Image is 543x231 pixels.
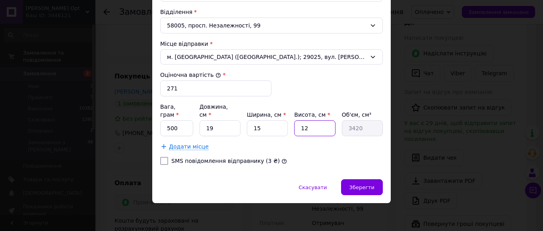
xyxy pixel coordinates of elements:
label: SMS повідомлення відправнику (3 ₴) [171,158,280,164]
label: Оціночна вартість [160,72,221,78]
div: 58005, просп. Незалежності, 99 [160,18,383,33]
label: Вага, грам [160,104,179,118]
div: Об'єм, см³ [342,111,383,119]
span: Додати місце [169,143,209,150]
div: Відділення [160,8,383,16]
label: Довжина, см [200,104,228,118]
span: Зберегти [349,184,374,190]
span: м. [GEOGRAPHIC_DATA] ([GEOGRAPHIC_DATA].); 29025, вул. [PERSON_NAME][STREET_ADDRESS] [167,53,367,61]
span: Скасувати [299,184,327,190]
div: Місце відправки [160,40,383,48]
label: Ширина, см [247,112,286,118]
label: Висота, см [294,112,330,118]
